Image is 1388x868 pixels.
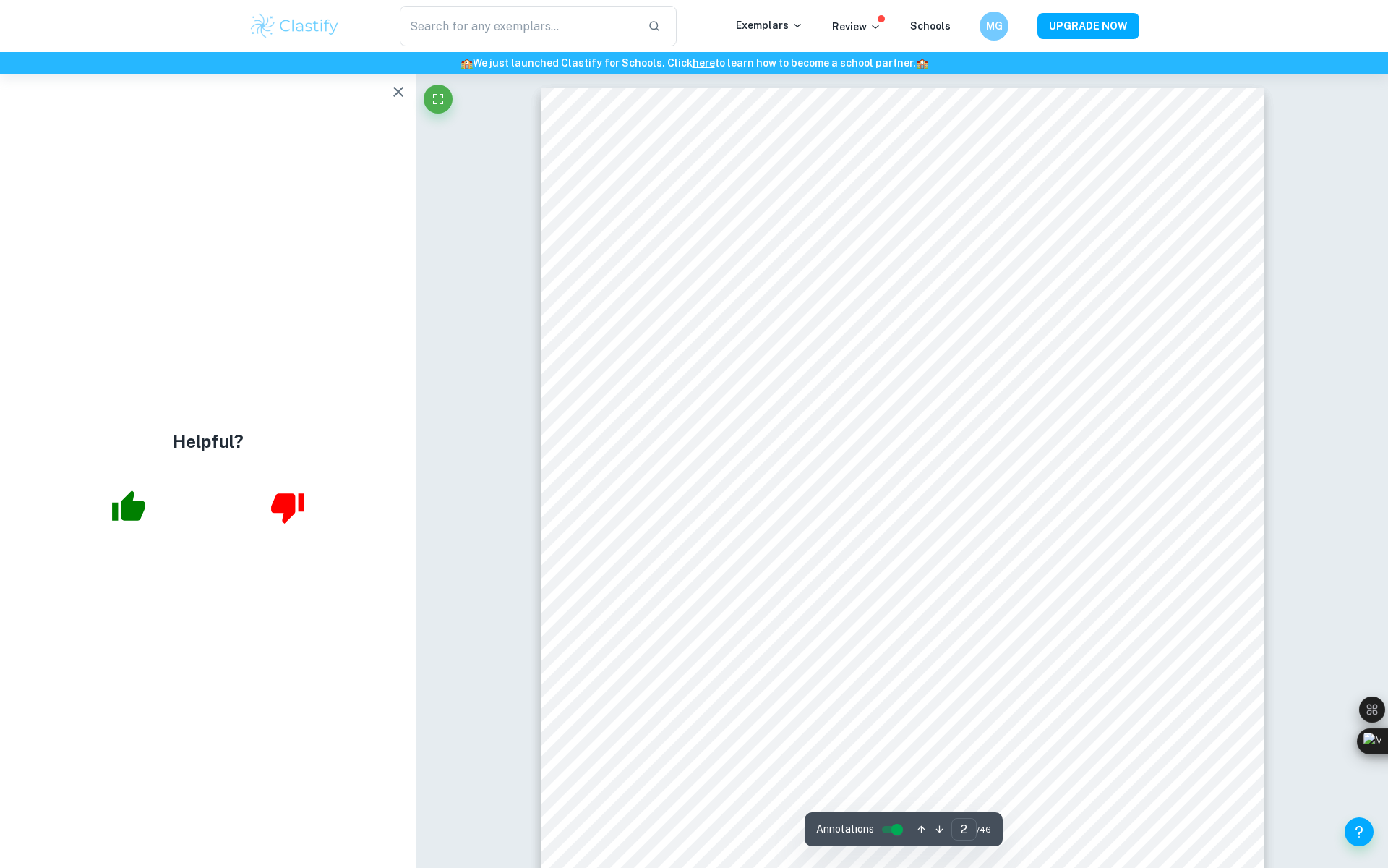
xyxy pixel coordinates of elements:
p: Review [832,19,881,35]
span: / 46 [977,823,991,836]
button: Fullscreen [424,85,453,114]
span: 🏫 [916,57,928,69]
h6: MG [986,18,1003,34]
a: here [693,57,715,69]
p: Exemplars [736,17,803,33]
h6: We just launched Clastify for Schools. Click to learn how to become a school partner. [3,55,1385,71]
h4: Helpful? [173,428,244,454]
button: MG [980,12,1008,41]
button: UPGRADE NOW [1037,13,1139,39]
input: Search for any exemplars... [400,6,636,46]
span: Annotations [816,822,874,837]
img: Clastify logo [249,12,340,41]
span: 🏫 [460,57,473,69]
button: Help and Feedback [1345,817,1374,846]
a: Schools [910,20,951,32]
